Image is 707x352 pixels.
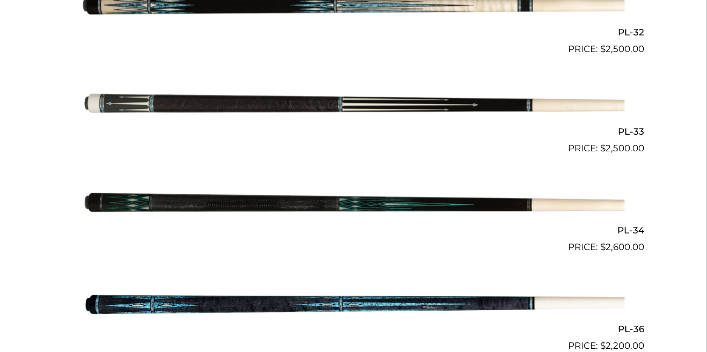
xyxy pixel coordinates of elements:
[63,61,645,155] a: PL-33 $2,500.00
[601,43,645,54] bdi: 2,500.00
[63,121,645,141] h2: PL-33
[63,160,645,254] a: PL-34 $2,600.00
[83,61,625,151] img: PL-33
[601,340,645,351] bdi: 2,200.00
[601,241,645,252] bdi: 2,600.00
[601,241,606,252] span: $
[83,259,625,349] img: PL-36
[63,319,645,339] h2: PL-36
[601,143,645,153] bdi: 2,500.00
[63,23,645,42] h2: PL-32
[83,160,625,250] img: PL-34
[63,221,645,240] h2: PL-34
[601,143,606,153] span: $
[601,43,606,54] span: $
[601,340,606,351] span: $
